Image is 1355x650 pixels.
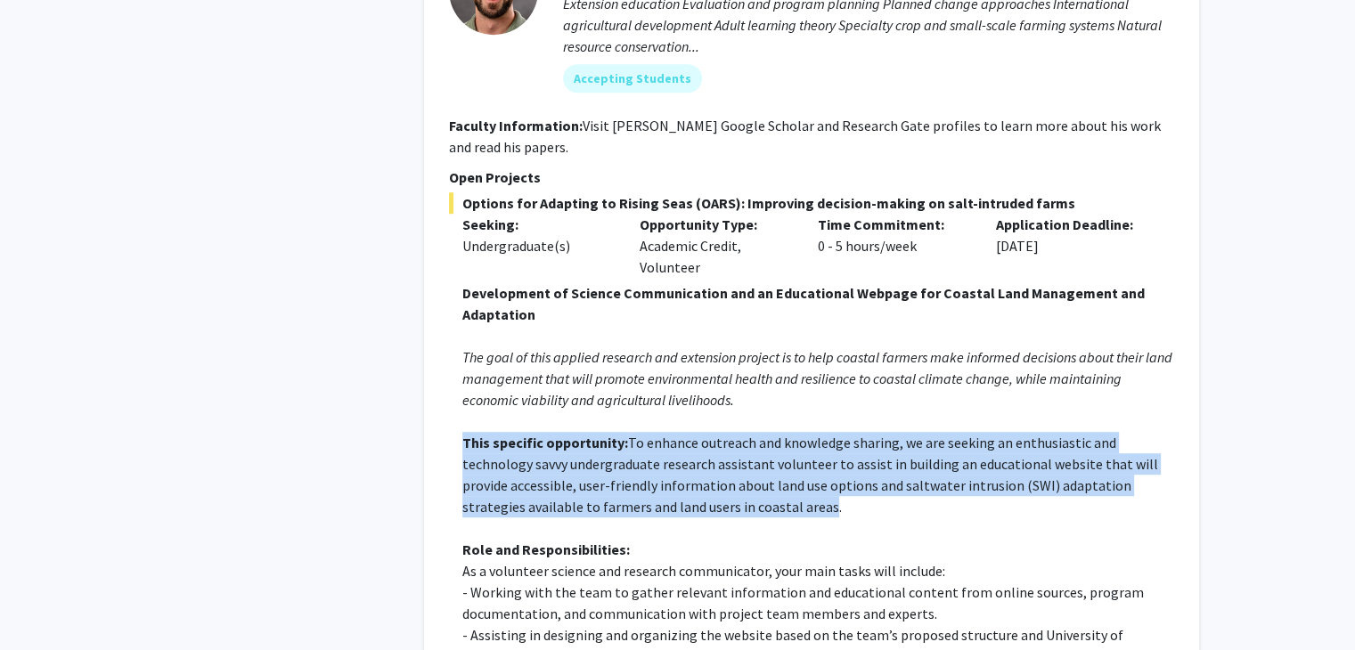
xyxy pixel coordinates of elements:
[462,434,628,451] strong: This specific opportunity:
[462,540,630,558] strong: Role and Responsibilities:
[462,284,1145,323] strong: Development of Science Communication and an Educational Webpage for Coastal Land Management and A...
[804,214,983,278] div: 0 - 5 hours/week
[563,64,702,93] mat-chip: Accepting Students
[996,214,1147,235] p: Application Deadline:
[449,192,1174,214] span: Options for Adapting to Rising Seas (OARS): Improving decision-making on salt-intruded farms
[449,167,1174,188] p: Open Projects
[462,348,1172,409] em: The goal of this applied research and extension project is to help coastal farmers make informed ...
[462,235,614,256] div: Undergraduate(s)
[640,214,791,235] p: Opportunity Type:
[626,214,804,278] div: Academic Credit, Volunteer
[449,117,1161,156] fg-read-more: Visit [PERSON_NAME] Google Scholar and Research Gate profiles to learn more about his work and re...
[462,560,1174,581] p: As a volunteer science and research communicator, your main tasks will include:
[983,214,1161,278] div: [DATE]
[13,570,76,637] iframe: Chat
[462,214,614,235] p: Seeking:
[818,214,969,235] p: Time Commitment:
[462,432,1174,517] p: To enhance outreach and knowledge sharing, we are seeking an enthusiastic and technology savvy un...
[462,581,1174,624] p: - Working with the team to gather relevant information and educational content from online source...
[449,117,583,134] b: Faculty Information:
